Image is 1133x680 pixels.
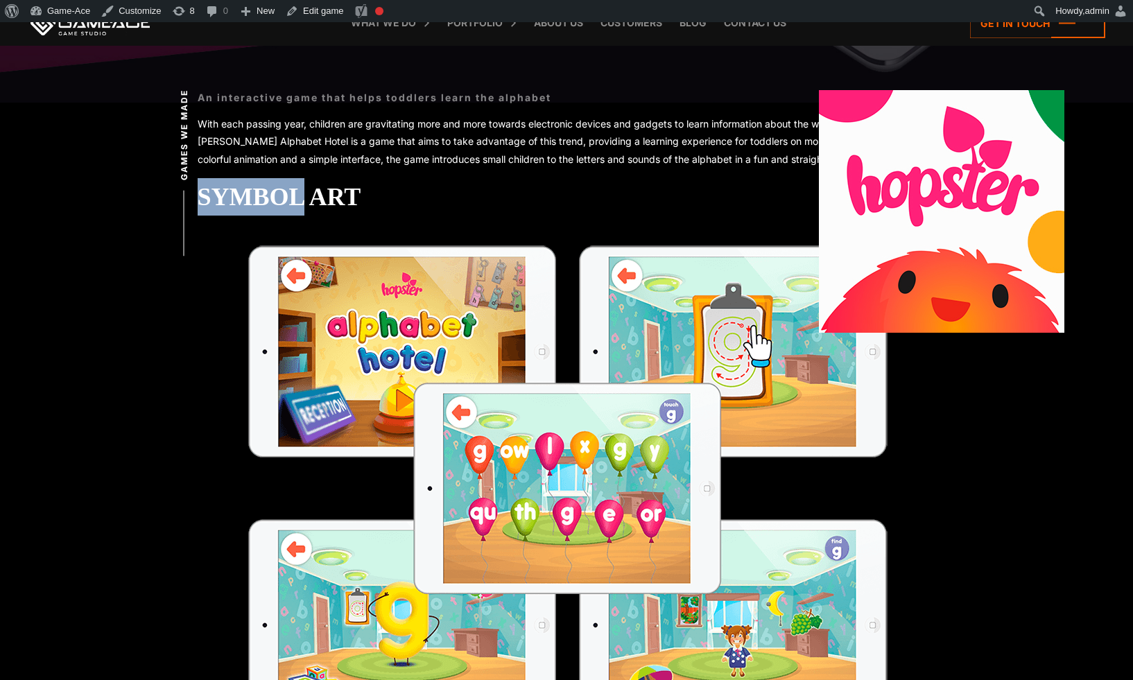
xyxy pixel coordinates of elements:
[198,115,936,133] div: With each passing year, children are gravitating more and more towards electronic devices and gad...
[178,89,190,180] span: Games we made
[198,178,936,216] div: Symbol Art
[1085,6,1109,16] span: admin
[375,7,383,15] div: Focus keyphrase not set
[198,132,936,168] div: [PERSON_NAME] Alphabet Hotel is a game that aims to take advantage of this trend, providing a lea...
[198,90,936,105] div: An interactive game that helps toddlers learn the alphabet
[970,8,1105,38] a: Get in touch
[819,90,1064,333] img: Hopster development project icon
